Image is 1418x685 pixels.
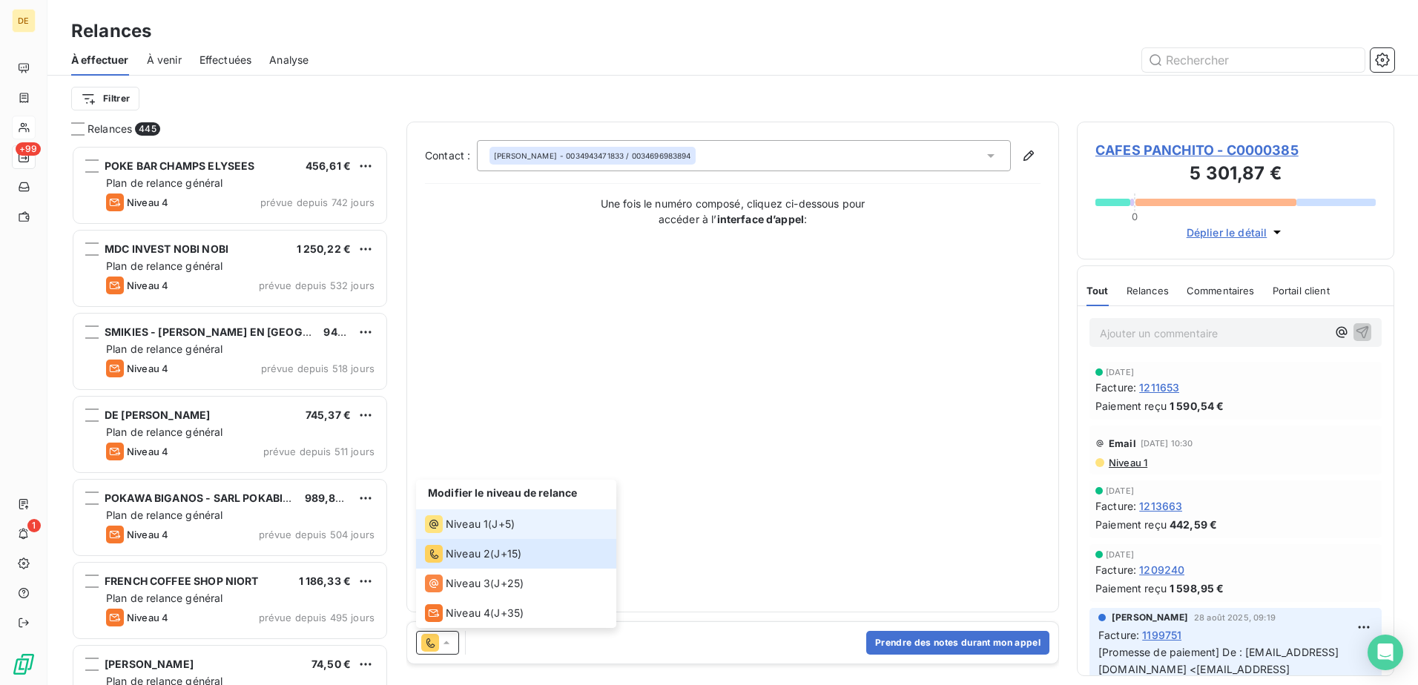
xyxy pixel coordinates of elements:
p: Une fois le numéro composé, cliquez ci-dessous pour accéder à l’ : [584,196,881,227]
span: Relances [88,122,132,136]
span: À venir [147,53,182,67]
span: 0 [1132,211,1138,222]
span: Niveau 2 [446,546,490,561]
span: prévue depuis 504 jours [259,529,375,540]
span: Niveau 4 [446,606,490,621]
span: Relances [1127,285,1169,297]
span: J+25 ) [494,576,524,591]
span: Paiement reçu [1095,580,1167,596]
span: 1 590,54 € [1170,398,1224,414]
span: 1213663 [1139,498,1182,514]
div: ( [425,515,515,533]
span: 1 250,22 € [297,242,352,255]
span: 1211653 [1139,380,1179,395]
span: 1 186,33 € [299,575,352,587]
span: 1 [27,519,41,532]
span: 989,89 € [305,492,352,504]
span: Niveau 4 [127,612,168,623]
span: Facture : [1095,562,1136,578]
span: Plan de relance général [106,426,222,438]
span: [DATE] [1106,550,1134,559]
span: Déplier le détail [1187,225,1267,240]
div: ( [425,545,521,563]
img: Logo LeanPay [12,652,36,676]
span: Facture : [1098,627,1139,643]
span: FRENCH COFFEE SHOP NIORT [105,575,259,587]
span: Facture : [1095,498,1136,514]
div: DE [12,9,36,33]
span: J+5 ) [492,517,515,532]
span: Commentaires [1187,285,1255,297]
span: prévue depuis 495 jours [259,612,375,623]
span: 1 598,95 € [1170,580,1224,596]
span: Tout [1086,285,1109,297]
span: Niveau 4 [127,446,168,457]
span: 745,37 € [306,408,351,421]
span: Plan de relance général [106,342,222,355]
span: [PERSON_NAME] [494,150,557,161]
span: prévue depuis 511 jours [263,446,375,457]
span: [DATE] [1106,368,1134,377]
span: Niveau 4 [127,279,168,291]
span: Niveau 4 [127,196,168,208]
span: Email [1109,437,1136,449]
div: - 0034943471833 / 0034696983894 [494,150,691,161]
button: Déplier le détail [1182,224,1290,241]
span: 28 août 2025, 09:19 [1194,613,1276,622]
strong: interface d’appel [717,213,805,225]
div: ( [425,575,524,592]
button: Prendre des notes durant mon appel [866,631,1049,655]
span: SMIKIES - [PERSON_NAME] EN [GEOGRAPHIC_DATA] - SSPP CONCEPT [105,325,469,338]
span: [PERSON_NAME] [1112,611,1188,624]
span: Niveau 1 [446,517,488,532]
div: grid [71,145,389,685]
span: Effectuées [199,53,252,67]
span: Plan de relance général [106,509,222,521]
span: MDC INVEST NOBI NOBI [105,242,228,255]
span: Plan de relance général [106,592,222,604]
div: ( [425,604,524,622]
span: POKAWA BIGANOS - SARL POKABIGA [105,492,299,504]
label: Contact : [425,148,477,163]
span: [PERSON_NAME] [105,658,194,670]
span: 442,59 € [1170,517,1217,532]
h3: Relances [71,18,151,44]
span: 445 [135,122,159,136]
span: J+35 ) [494,606,524,621]
span: [DATE] [1106,486,1134,495]
span: POKE BAR CHAMPS ELYSEES [105,159,254,172]
span: Niveau 1 [1107,457,1147,469]
span: 74,50 € [311,658,351,670]
span: Modifier le niveau de relance [428,486,577,499]
h3: 5 301,87 € [1095,160,1376,190]
span: 1209240 [1139,562,1184,578]
span: prévue depuis 742 jours [260,196,375,208]
span: DE [PERSON_NAME] [105,408,210,421]
span: J+15 ) [494,546,521,561]
span: Niveau 3 [446,576,490,591]
div: Open Intercom Messenger [1368,635,1403,670]
span: Portail client [1273,285,1330,297]
span: Plan de relance général [106,176,222,189]
input: Rechercher [1142,48,1365,72]
span: 1199751 [1142,627,1181,643]
span: prévue depuis 532 jours [259,279,375,291]
span: Niveau 4 [127,363,168,374]
span: 943,43 € [323,325,371,338]
span: Paiement reçu [1095,517,1167,532]
span: Paiement reçu [1095,398,1167,414]
span: Niveau 4 [127,529,168,540]
span: Analyse [269,53,309,67]
span: +99 [16,142,41,156]
button: Filtrer [71,87,139,110]
span: [DATE] 10:30 [1141,439,1193,448]
span: 456,61 € [306,159,351,172]
span: Facture : [1095,380,1136,395]
span: Plan de relance général [106,259,222,272]
span: CAFES PANCHITO - C0000385 [1095,140,1376,160]
span: prévue depuis 518 jours [261,363,375,374]
span: À effectuer [71,53,129,67]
